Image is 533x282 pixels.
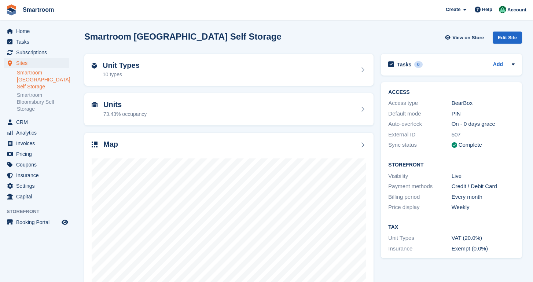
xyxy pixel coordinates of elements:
[4,47,69,58] a: menu
[4,160,69,170] a: menu
[17,69,69,90] a: Smartroom [GEOGRAPHIC_DATA] Self Storage
[16,117,60,127] span: CRM
[4,26,69,36] a: menu
[17,92,69,113] a: Smartroom Bloomsbury Self Storage
[4,37,69,47] a: menu
[452,234,515,242] div: VAT (20.0%)
[452,34,484,41] span: View on Store
[84,54,374,86] a: Unit Types 10 types
[16,149,60,159] span: Pricing
[92,63,97,69] img: unit-type-icn-2b2737a686de81e16bb02015468b77c625bbabd49415b5ef34ead5e3b44a266d.svg
[452,245,515,253] div: Exempt (0.0%)
[388,182,451,191] div: Payment methods
[92,102,98,107] img: unit-icn-7be61d7bf1b0ce9d3e12c5938cc71ed9869f7b940bace4675aadf7bd6d80202e.svg
[103,110,147,118] div: 73.43% occupancy
[4,191,69,202] a: menu
[452,182,515,191] div: Credit / Debit Card
[4,181,69,191] a: menu
[459,141,482,149] div: Complete
[493,32,522,47] a: Edit Site
[4,117,69,127] a: menu
[388,120,451,128] div: Auto-overlock
[452,203,515,212] div: Weekly
[452,99,515,107] div: BearBox
[16,170,60,180] span: Insurance
[444,32,487,44] a: View on Store
[452,193,515,201] div: Every month
[103,140,118,149] h2: Map
[446,6,460,13] span: Create
[499,6,506,13] img: Jacob Gabriel
[4,217,69,227] a: menu
[388,224,515,230] h2: Tax
[16,138,60,149] span: Invoices
[388,131,451,139] div: External ID
[6,4,17,15] img: stora-icon-8386f47178a22dfd0bd8f6a31ec36ba5ce8667c1dd55bd0f319d3a0aa187defe.svg
[388,193,451,201] div: Billing period
[103,71,140,78] div: 10 types
[388,89,515,95] h2: ACCESS
[16,191,60,202] span: Capital
[4,149,69,159] a: menu
[16,26,60,36] span: Home
[103,61,140,70] h2: Unit Types
[4,170,69,180] a: menu
[20,4,57,16] a: Smartroom
[84,93,374,125] a: Units 73.43% occupancy
[388,245,451,253] div: Insurance
[4,128,69,138] a: menu
[388,203,451,212] div: Price display
[388,162,515,168] h2: Storefront
[16,160,60,170] span: Coupons
[388,141,451,149] div: Sync status
[60,218,69,227] a: Preview store
[414,61,423,68] div: 0
[452,172,515,180] div: Live
[397,61,411,68] h2: Tasks
[388,234,451,242] div: Unit Types
[92,142,98,147] img: map-icn-33ee37083ee616e46c38cad1a60f524a97daa1e2b2c8c0bc3eb3415660979fc1.svg
[103,100,147,109] h2: Units
[452,110,515,118] div: PIN
[388,99,451,107] div: Access type
[16,217,60,227] span: Booking Portal
[482,6,492,13] span: Help
[388,110,451,118] div: Default mode
[388,172,451,180] div: Visibility
[16,47,60,58] span: Subscriptions
[4,138,69,149] a: menu
[452,120,515,128] div: On - 0 days grace
[493,61,503,69] a: Add
[4,58,69,68] a: menu
[16,58,60,68] span: Sites
[493,32,522,44] div: Edit Site
[16,181,60,191] span: Settings
[84,32,282,41] h2: Smartroom [GEOGRAPHIC_DATA] Self Storage
[16,37,60,47] span: Tasks
[452,131,515,139] div: 507
[7,208,73,215] span: Storefront
[16,128,60,138] span: Analytics
[507,6,526,14] span: Account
